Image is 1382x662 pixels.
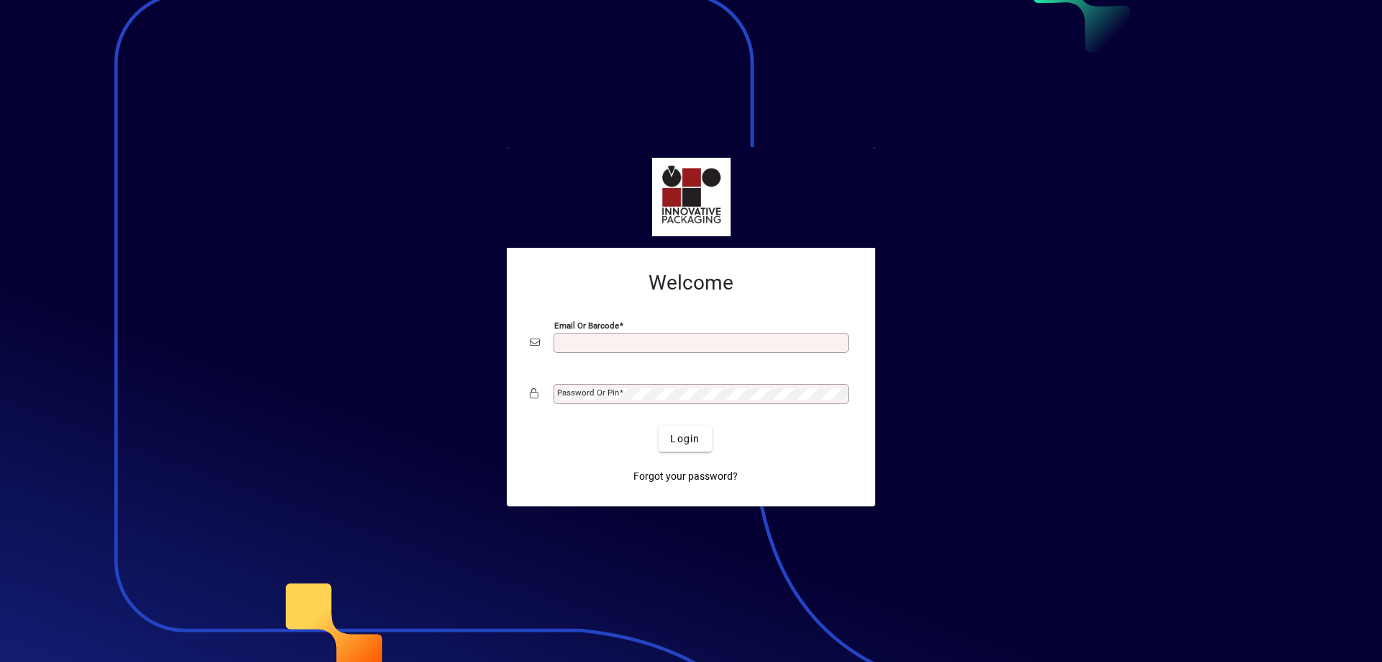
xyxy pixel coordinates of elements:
span: Forgot your password? [633,469,738,484]
mat-label: Password or Pin [557,388,619,398]
a: Forgot your password? [628,463,744,489]
h2: Welcome [530,271,852,295]
span: Login [670,431,700,447]
button: Login [659,426,711,452]
mat-label: Email or Barcode [554,321,619,331]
